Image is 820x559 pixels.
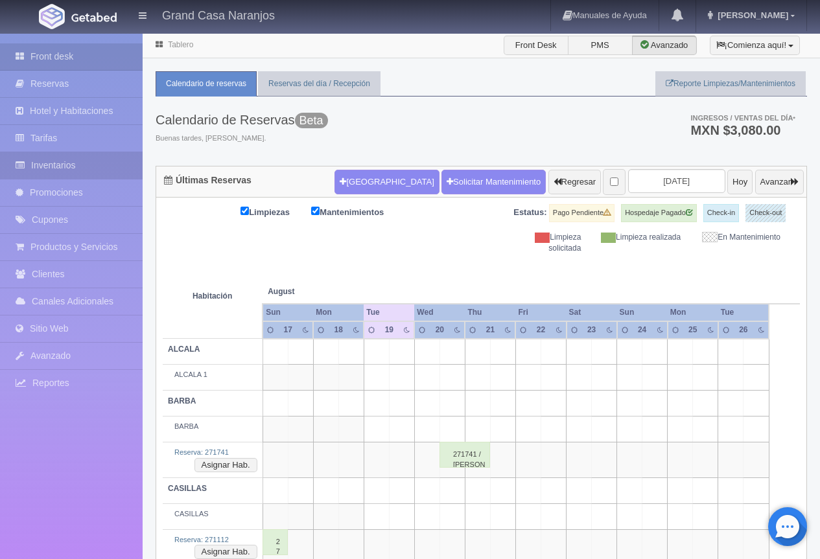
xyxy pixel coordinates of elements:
[465,304,515,321] th: Thu
[268,286,358,297] span: August
[710,36,800,55] button: ¡Comienza aquí!
[414,304,465,321] th: Wed
[164,176,252,185] h4: Últimas Reservas
[617,304,668,321] th: Sun
[194,458,257,472] button: Asignar Hab.
[194,545,257,559] button: Asignar Hab.
[727,170,753,194] button: Hoy
[568,36,633,55] label: PMS
[263,304,313,321] th: Sun
[331,325,346,336] div: 18
[364,304,414,321] th: Tue
[168,422,257,432] div: BARBA
[668,304,718,321] th: Mon
[382,325,397,336] div: 19
[591,232,690,243] div: Limpieza realizada
[311,207,320,215] input: Mantenimientos
[690,124,795,137] h3: MXN $3,080.00
[313,304,364,321] th: Mon
[718,304,769,321] th: Tue
[703,204,739,222] label: Check-in
[295,113,328,128] span: Beta
[174,536,229,543] a: Reserva: 271112
[334,170,439,194] button: [GEOGRAPHIC_DATA]
[549,204,615,222] label: Pago Pendiente
[533,325,548,336] div: 22
[632,36,697,55] label: Avanzado
[174,448,229,456] a: Reserva: 271741
[168,396,196,405] b: BARBA
[263,529,288,555] div: 271112 / [PERSON_NAME] [PERSON_NAME]
[690,232,790,243] div: En Mantenimiento
[655,71,806,97] a: Reporte Limpiezas/Mantenimientos
[156,71,257,97] a: Calendario de reservas
[258,71,381,97] a: Reservas del día / Recepción
[441,170,546,194] a: Solicitar Mantenimiento
[685,325,700,336] div: 25
[439,442,490,468] div: 271741 / [PERSON_NAME]
[491,232,591,254] div: Limpieza solicitada
[504,36,568,55] label: Front Desk
[39,4,65,29] img: Getabed
[311,204,403,219] label: Mantenimientos
[621,204,697,222] label: Hospedaje Pagado
[755,170,804,194] button: Avanzar
[168,370,257,380] div: ALCALA 1
[745,204,786,222] label: Check-out
[168,484,207,493] b: CASILLAS
[515,304,566,321] th: Fri
[240,207,249,215] input: Limpiezas
[567,304,617,321] th: Sat
[548,170,601,194] button: Regresar
[156,133,328,144] span: Buenas tardes, [PERSON_NAME].
[168,509,257,519] div: CASILLAS
[281,325,296,336] div: 17
[432,325,447,336] div: 20
[240,204,309,219] label: Limpiezas
[168,40,193,49] a: Tablero
[714,10,788,20] span: [PERSON_NAME]
[156,113,328,127] h3: Calendario de Reservas
[193,291,232,301] strong: Habitación
[162,6,275,23] h4: Grand Casa Naranjos
[635,325,650,336] div: 24
[71,12,117,22] img: Getabed
[736,325,751,336] div: 26
[513,207,546,219] label: Estatus:
[690,114,795,122] span: Ingresos / Ventas del día
[584,325,599,336] div: 23
[168,345,200,354] b: ALCALA
[483,325,498,336] div: 21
